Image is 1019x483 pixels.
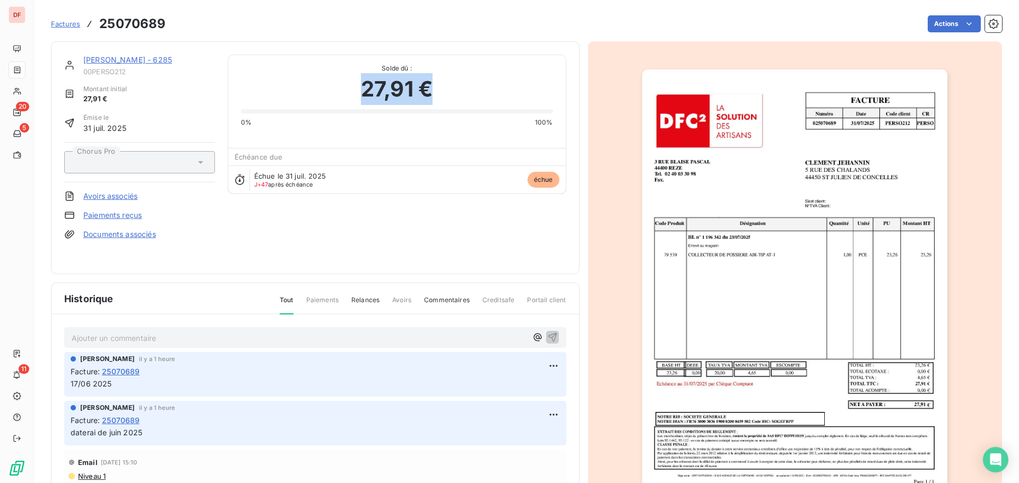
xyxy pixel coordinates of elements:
span: Échéance due [235,153,283,161]
div: Open Intercom Messenger [983,447,1008,472]
span: Historique [64,292,114,306]
span: échue [528,172,559,188]
span: 0% [241,118,252,127]
span: Niveau 1 [77,472,106,480]
span: Échue le 31 juil. 2025 [254,172,326,180]
span: Creditsafe [482,295,515,313]
span: [PERSON_NAME] [80,403,135,412]
span: Email [78,458,98,467]
span: Facture : [71,415,100,426]
span: [DATE] 15:10 [101,459,137,466]
span: 100% [535,118,553,127]
span: 17/06 2025 [71,379,112,388]
span: il y a 1 heure [139,405,175,411]
a: Documents associés [83,229,156,240]
span: Relances [351,295,379,313]
span: 5 [20,123,29,133]
span: 00PERSO212 [83,67,215,76]
span: 20 [16,102,29,111]
span: après échéance [254,181,313,188]
span: 27,91 € [83,94,127,104]
a: Factures [51,19,80,29]
span: Commentaires [424,295,470,313]
span: [PERSON_NAME] [80,354,135,364]
span: daterai de juin 2025 [71,428,142,437]
span: Facture : [71,366,100,377]
button: Actions [928,15,981,32]
span: 11 [19,364,29,374]
span: 27,91 € [361,73,433,105]
span: Factures [51,20,80,28]
span: 25070689 [102,415,140,426]
span: J+47 [254,181,269,188]
span: Portail client [527,295,566,313]
a: Avoirs associés [83,191,137,201]
a: Paiements reçus [83,210,142,221]
span: 25070689 [102,366,140,377]
img: Logo LeanPay [8,460,25,477]
span: 31 juil. 2025 [83,122,126,134]
div: DF [8,6,25,23]
span: Solde dû : [241,64,553,73]
span: Émise le [83,113,126,122]
a: [PERSON_NAME] - 6285 [83,55,172,64]
span: il y a 1 heure [139,356,175,362]
span: Montant initial [83,84,127,94]
span: Tout [280,295,293,314]
span: Paiements [306,295,339,313]
h3: 25070689 [99,14,166,33]
span: Avoirs [392,295,411,313]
